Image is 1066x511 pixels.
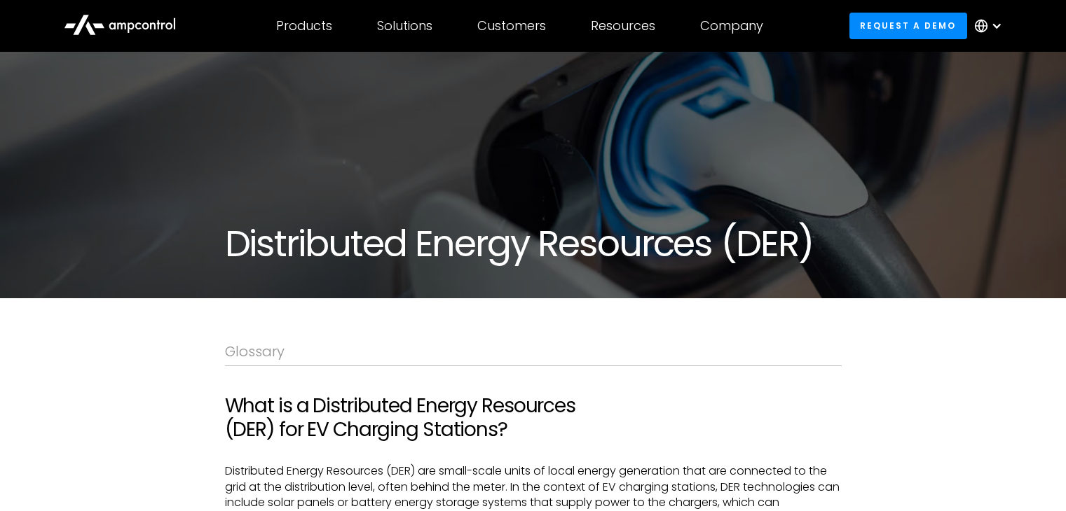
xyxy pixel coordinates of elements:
[276,18,332,34] div: Products
[225,343,842,360] div: Glossary
[591,18,655,34] div: Resources
[225,223,842,265] h1: Distributed Energy Resources (DER)
[700,18,763,34] div: Company
[377,18,432,34] div: Solutions
[849,13,967,38] a: Request a demo
[477,18,546,34] div: Customers
[225,394,842,441] h2: What is a Distributed Energy Resources (DER) for EV Charging Stations?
